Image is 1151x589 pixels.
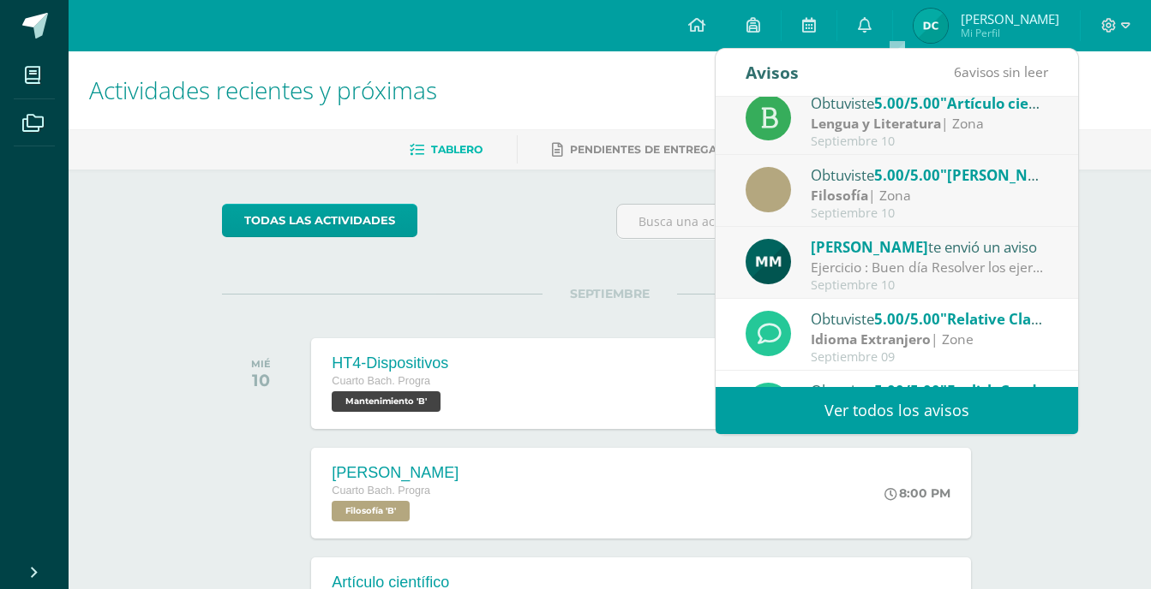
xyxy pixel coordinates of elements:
[332,464,459,482] div: [PERSON_NAME]
[332,391,441,412] span: Mantenimiento 'B'
[961,26,1059,40] span: Mi Perfil
[954,62,962,81] span: 6
[543,286,677,301] span: SEPTIEMBRE
[874,165,940,185] span: 5.00/5.00
[617,205,997,238] input: Busca una actividad próxima aquí...
[746,49,799,96] div: Avisos
[811,92,1049,114] div: Obtuviste en
[940,381,1149,401] span: "English Conditionals week 4"
[811,134,1049,149] div: Septiembre 10
[940,165,1071,185] span: "[PERSON_NAME]"
[746,239,791,284] img: ea0e1a9c59ed4b58333b589e14889882.png
[874,93,940,113] span: 5.00/5.00
[811,330,1049,349] div: | Zone
[811,350,1049,365] div: Septiembre 09
[811,186,868,205] strong: Filosofía
[914,9,948,43] img: d7fb980a94d464231ab2c54dd1a017a1.png
[332,485,430,497] span: Cuarto Bach. Progra
[811,114,941,133] strong: Lengua y Literatura
[940,93,1082,113] span: "Artículo científico"
[332,354,448,372] div: HT4-Dispositivos
[89,74,437,106] span: Actividades recientes y próximas
[251,358,271,370] div: MIÉ
[811,235,1049,258] div: te envió un aviso
[811,114,1049,134] div: | Zona
[431,143,483,156] span: Tablero
[811,164,1049,186] div: Obtuviste en
[552,136,716,164] a: Pendientes de entrega
[332,375,430,387] span: Cuarto Bach. Progra
[954,62,1048,81] span: avisos sin leer
[811,206,1049,221] div: Septiembre 10
[961,10,1059,27] span: [PERSON_NAME]
[332,501,410,521] span: Filosofía 'B'
[811,307,1049,330] div: Obtuviste en
[811,258,1049,277] div: Ejercicio : Buen día Resolver los ejercicios adjuntos
[874,381,940,401] span: 5.00/5.00
[940,309,1070,329] span: "Relative Clauses"
[874,309,940,329] span: 5.00/5.00
[811,278,1049,293] div: Septiembre 10
[251,370,271,390] div: 10
[410,136,483,164] a: Tablero
[811,237,928,257] span: [PERSON_NAME]
[811,379,1049,402] div: Obtuviste en
[716,387,1078,434] a: Ver todos los avisos
[222,204,417,237] a: todas las Actividades
[570,143,716,156] span: Pendientes de entrega
[811,330,931,348] strong: Idioma Extranjero
[884,485,950,501] div: 8:00 PM
[811,186,1049,205] div: | Zona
